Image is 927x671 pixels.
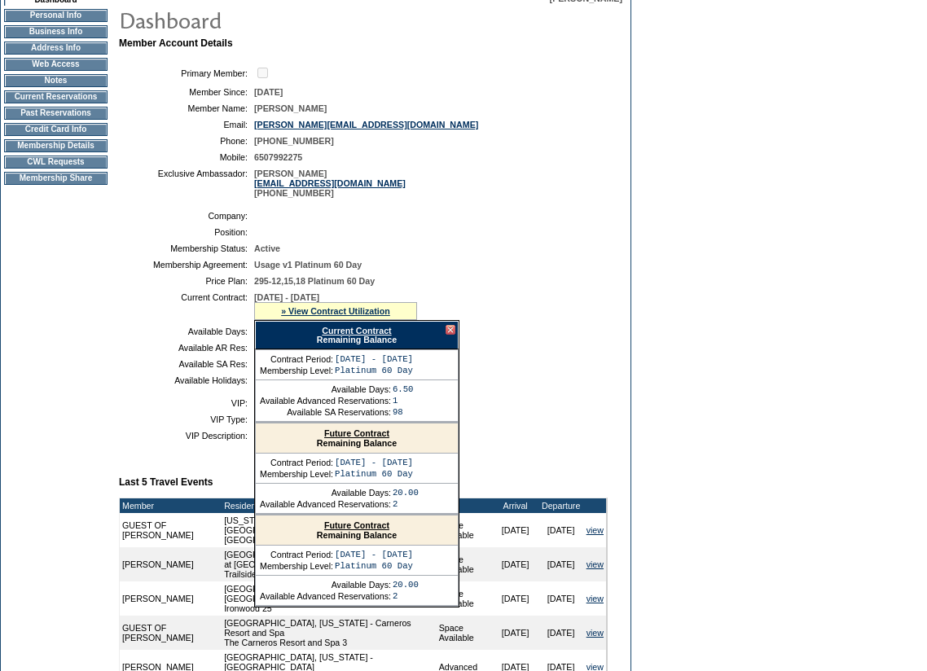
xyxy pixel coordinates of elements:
div: Remaining Balance [256,423,458,454]
td: [DATE] [493,547,538,581]
td: Available Days: [260,580,391,590]
td: Primary Member: [125,65,248,81]
td: Mobile: [125,152,248,162]
a: view [587,559,604,569]
td: [DATE] [493,581,538,616]
td: Member Name: [125,103,248,113]
td: Space Available [437,513,493,547]
td: Current Reservations [4,90,108,103]
span: Active [254,243,280,253]
td: Contract Period: [260,550,333,559]
td: Type [437,498,493,513]
td: Membership Share [4,172,108,185]
td: Platinum 60 Day [335,366,413,375]
a: [PERSON_NAME][EMAIL_ADDRESS][DOMAIN_NAME] [254,120,478,129]
span: 6507992275 [254,152,302,162]
td: VIP: [125,398,248,408]
span: [PHONE_NUMBER] [254,136,334,146]
td: [DATE] - [DATE] [335,354,413,364]
td: Available SA Reservations: [260,407,391,417]
td: Available Advanced Reservations: [260,499,391,509]
td: Address Info [4,42,108,55]
td: Available Advanced Reservations: [260,396,391,406]
a: » View Contract Utilization [281,306,390,316]
td: [GEOGRAPHIC_DATA], [US_STATE] - Carneros Resort and Spa The Carneros Resort and Spa 3 [222,616,437,650]
a: [EMAIL_ADDRESS][DOMAIN_NAME] [254,178,406,188]
td: Position: [125,227,248,237]
td: Available Days: [125,327,248,336]
td: Departure [538,498,584,513]
a: view [587,594,604,603]
td: Membership Details [4,139,108,152]
b: Member Account Details [119,37,233,49]
td: [DATE] [538,581,584,616]
b: Last 5 Travel Events [119,476,213,488]
span: Usage v1 Platinum 60 Day [254,260,362,270]
td: [DATE] [538,513,584,547]
td: Past Reservations [4,107,108,120]
span: 295-12,15,18 Platinum 60 Day [254,276,375,286]
a: view [587,628,604,638]
td: 20.00 [393,488,419,498]
a: Current Contract [322,326,391,335]
td: 98 [393,407,414,417]
td: 1 [393,396,414,406]
td: Available Holidays: [125,375,248,385]
td: Membership Status: [125,243,248,253]
td: Available Days: [260,384,391,394]
td: [GEOGRAPHIC_DATA], [US_STATE] - [GEOGRAPHIC_DATA] Ironwood 25 [222,581,437,616]
td: Member Since: [125,87,248,97]
td: Space Available [437,547,493,581]
div: Remaining Balance [256,515,458,546]
div: Remaining Balance [255,321,459,349]
td: Membership Agreement: [125,260,248,270]
td: Space Available [437,581,493,616]
span: [DATE] [254,87,283,97]
td: [PERSON_NAME] [120,547,222,581]
td: 2 [393,499,419,509]
td: CWL Requests [4,156,108,169]
td: GUEST OF [PERSON_NAME] [120,513,222,547]
td: Available AR Res: [125,343,248,353]
td: [US_STATE][GEOGRAPHIC_DATA], [US_STATE][GEOGRAPHIC_DATA] [GEOGRAPHIC_DATA] [222,513,437,547]
a: Future Contract [324,520,389,530]
td: Residence [222,498,437,513]
td: Company: [125,211,248,221]
td: 2 [393,591,419,601]
span: [DATE] - [DATE] [254,292,319,302]
td: Platinum 60 Day [335,469,413,479]
td: Notes [4,74,108,87]
td: Membership Level: [260,561,333,571]
td: Available SA Res: [125,359,248,369]
td: Business Info [4,25,108,38]
td: VIP Type: [125,414,248,424]
td: [GEOGRAPHIC_DATA], [US_STATE] - Mountainside at [GEOGRAPHIC_DATA] Trailside 14024 [222,547,437,581]
td: Web Access [4,58,108,71]
span: [PERSON_NAME] [254,103,327,113]
td: Arrival [493,498,538,513]
a: Future Contract [324,428,389,438]
td: Exclusive Ambassador: [125,169,248,198]
td: GUEST OF [PERSON_NAME] [120,616,222,650]
td: [PERSON_NAME] [120,581,222,616]
td: 6.50 [393,384,414,394]
td: Contract Period: [260,458,333,467]
span: [PERSON_NAME] [PHONE_NUMBER] [254,169,406,198]
td: [DATE] [493,513,538,547]
td: [DATE] [493,616,538,650]
a: view [587,525,604,535]
td: 20.00 [393,580,419,590]
td: Credit Card Info [4,123,108,136]
td: [DATE] [538,547,584,581]
td: Membership Level: [260,469,333,479]
img: pgTtlDashboard.gif [118,3,444,36]
td: Contract Period: [260,354,333,364]
td: Available Days: [260,488,391,498]
td: Price Plan: [125,276,248,286]
td: Available Advanced Reservations: [260,591,391,601]
td: [DATE] - [DATE] [335,458,413,467]
td: Membership Level: [260,366,333,375]
td: VIP Description: [125,431,248,441]
td: Phone: [125,136,248,146]
td: Member [120,498,222,513]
